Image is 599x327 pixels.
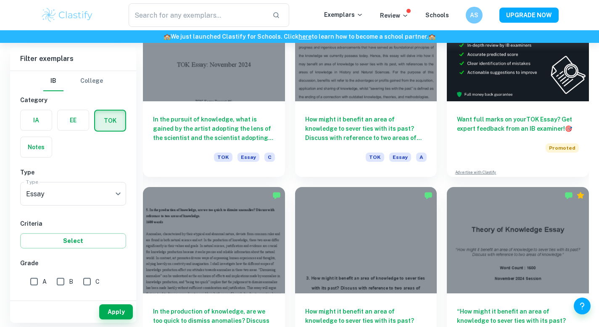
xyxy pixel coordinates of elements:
[69,277,73,286] span: B
[42,277,47,286] span: A
[20,95,126,105] h6: Category
[264,153,275,162] span: C
[20,219,126,228] h6: Criteria
[499,8,559,23] button: UPGRADE NOW
[324,10,363,19] p: Exemplars
[164,33,171,40] span: 🏫
[95,111,125,131] button: TOK
[574,298,591,314] button: Help and Feedback
[153,115,275,142] h6: In the pursuit of knowledge, what is gained by the artist adopting the lens of the scientist and ...
[576,191,585,200] div: Premium
[80,71,103,91] button: College
[41,7,94,24] img: Clastify logo
[457,115,579,133] h6: Want full marks on your TOK Essay ? Get expert feedback from an IB examiner!
[469,11,479,20] h6: AS
[565,125,572,132] span: 🎯
[99,304,133,319] button: Apply
[20,182,126,206] div: Essay
[21,110,52,130] button: IA
[305,115,427,142] h6: How might it benefit an area of knowledge to sever ties with its past? Discuss with reference to ...
[21,137,52,157] button: Notes
[20,258,126,268] h6: Grade
[272,191,281,200] img: Marked
[214,153,232,162] span: TOK
[129,3,266,27] input: Search for any exemplars...
[424,191,433,200] img: Marked
[389,153,411,162] span: Essay
[466,7,483,24] button: AS
[428,33,435,40] span: 🏫
[20,233,126,248] button: Select
[43,71,63,91] button: IB
[455,169,496,175] a: Advertise with Clastify
[58,110,89,130] button: EE
[26,178,38,185] label: Type
[366,153,384,162] span: TOK
[565,191,573,200] img: Marked
[20,168,126,177] h6: Type
[425,12,449,18] a: Schools
[43,71,103,91] div: Filter type choice
[380,11,409,20] p: Review
[298,33,311,40] a: here
[95,277,100,286] span: C
[237,153,259,162] span: Essay
[10,47,136,71] h6: Filter exemplars
[416,153,427,162] span: A
[2,32,597,41] h6: We just launched Clastify for Schools. Click to learn how to become a school partner.
[546,143,579,153] span: Promoted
